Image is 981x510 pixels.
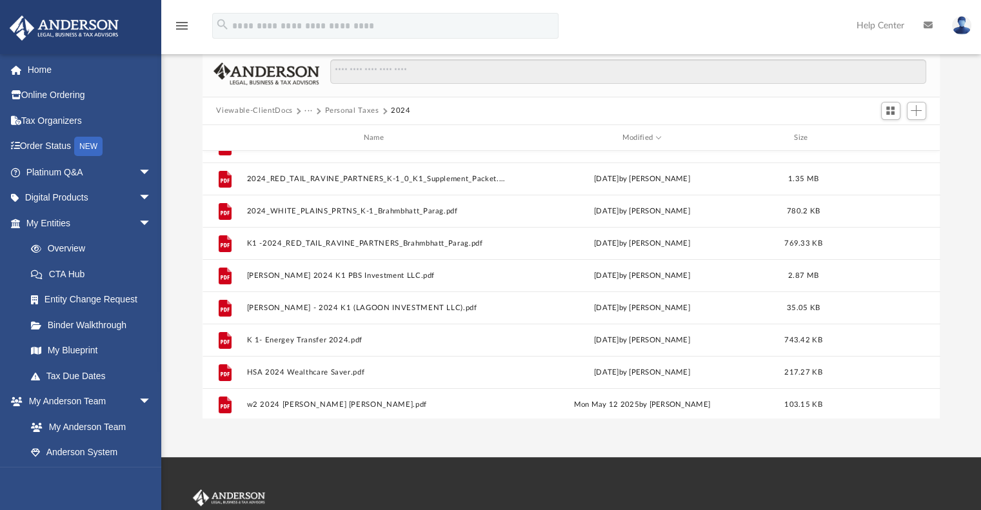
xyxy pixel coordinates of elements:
[9,159,171,185] a: Platinum Q&Aarrow_drop_down
[246,132,506,144] div: Name
[18,465,164,491] a: Client Referrals
[216,105,292,117] button: Viewable-ClientDocs
[784,401,822,408] span: 103.15 KB
[18,312,171,338] a: Binder Walkthrough
[786,208,819,215] span: 780.2 KB
[246,304,506,312] button: [PERSON_NAME] - 2024 K1 (LAGOON INVESTMENT LLC).pdf
[952,16,971,35] img: User Pic
[246,336,506,344] button: K 1- Energey Transfer 2024.pdf
[18,236,171,262] a: Overview
[203,151,940,418] div: grid
[208,132,240,144] div: id
[304,105,313,117] button: ···
[788,175,818,182] span: 1.35 MB
[512,206,772,217] div: [DATE] by [PERSON_NAME]
[9,57,171,83] a: Home
[246,368,506,377] button: HSA 2024 Wealthcare Saver.pdf
[784,369,822,376] span: 217.27 KB
[9,185,171,211] a: Digital Productsarrow_drop_down
[330,59,926,84] input: Search files and folders
[174,18,190,34] i: menu
[777,132,829,144] div: Size
[246,400,506,409] button: w2 2024 [PERSON_NAME] [PERSON_NAME].pdf
[324,105,379,117] button: Personal Taxes
[246,271,506,280] button: [PERSON_NAME] 2024 K1 PBS Investment LLC.pdf
[246,175,506,183] button: 2024_RED_TAIL_RAVINE_PARTNERS_K-1_0_K1_Supplement_Packet.pdf
[18,363,171,389] a: Tax Due Dates
[215,17,230,32] i: search
[246,239,506,248] button: K1 -2024_RED_TAIL_RAVINE_PARTNERS_Brahmbhatt_Parag.pdf
[139,185,164,211] span: arrow_drop_down
[512,238,772,250] div: [DATE] by [PERSON_NAME]
[9,389,164,415] a: My Anderson Teamarrow_drop_down
[139,389,164,415] span: arrow_drop_down
[512,399,772,411] div: Mon May 12 2025 by [PERSON_NAME]
[784,337,822,344] span: 743.42 KB
[174,25,190,34] a: menu
[9,210,171,236] a: My Entitiesarrow_drop_down
[784,240,822,247] span: 769.33 KB
[511,132,771,144] div: Modified
[788,272,818,279] span: 2.87 MB
[9,83,171,108] a: Online Ordering
[6,15,123,41] img: Anderson Advisors Platinum Portal
[391,105,411,117] button: 2024
[18,338,164,364] a: My Blueprint
[512,335,772,346] div: [DATE] by [PERSON_NAME]
[246,207,506,215] button: 2024_WHITE_PLAINS_PRTNS_K-1_Brahmbhatt_Parag.pdf
[74,137,103,156] div: NEW
[18,287,171,313] a: Entity Change Request
[139,210,164,237] span: arrow_drop_down
[18,414,158,440] a: My Anderson Team
[512,173,772,185] div: [DATE] by [PERSON_NAME]
[18,440,164,466] a: Anderson System
[907,102,926,120] button: Add
[9,133,171,160] a: Order StatusNEW
[512,302,772,314] div: [DATE] by [PERSON_NAME]
[512,270,772,282] div: [DATE] by [PERSON_NAME]
[190,489,268,506] img: Anderson Advisors Platinum Portal
[9,108,171,133] a: Tax Organizers
[512,367,772,378] div: [DATE] by [PERSON_NAME]
[18,261,171,287] a: CTA Hub
[786,304,819,311] span: 35.05 KB
[835,132,925,144] div: id
[881,102,900,120] button: Switch to Grid View
[139,159,164,186] span: arrow_drop_down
